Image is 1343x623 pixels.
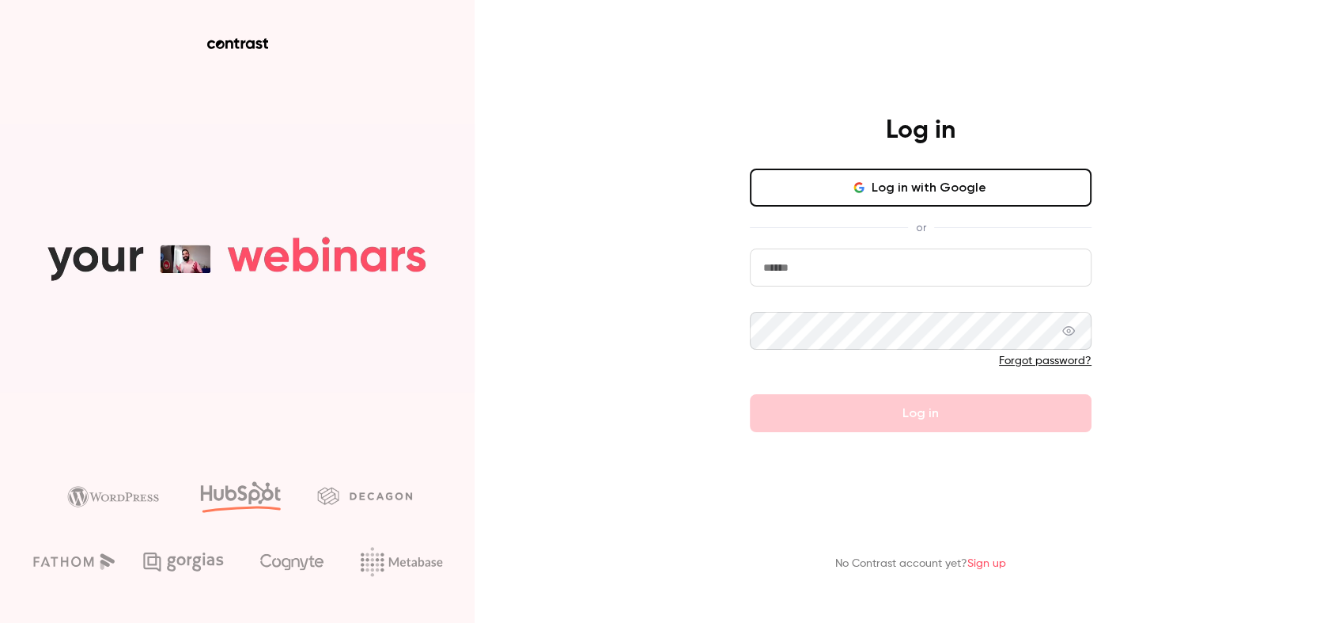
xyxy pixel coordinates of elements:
[835,556,1006,572] p: No Contrast account yet?
[999,355,1091,367] a: Forgot password?
[317,487,412,504] img: decagon
[750,169,1091,207] button: Log in with Google
[886,115,955,146] h4: Log in
[908,219,934,236] span: or
[967,558,1006,569] a: Sign up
